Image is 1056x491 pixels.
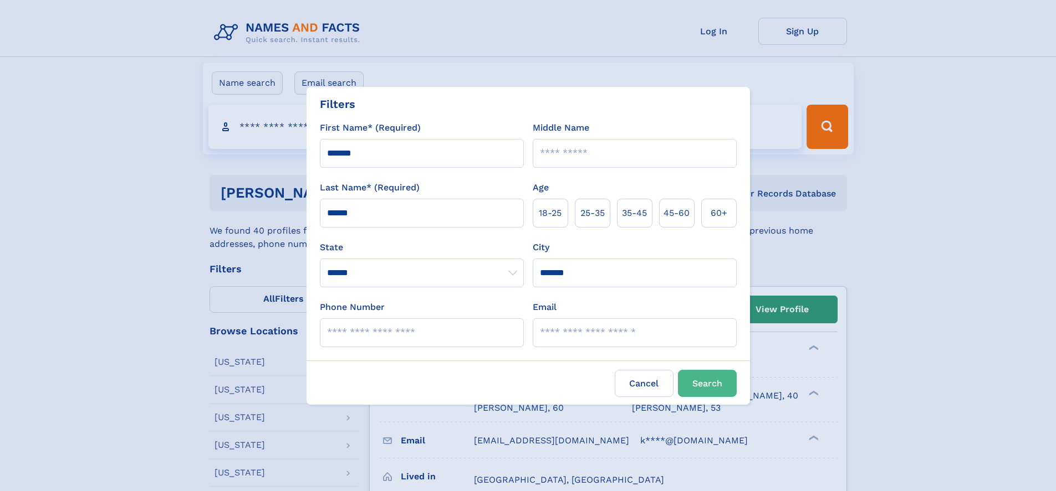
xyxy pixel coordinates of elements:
span: 45‑60 [664,206,690,220]
span: 35‑45 [622,206,647,220]
label: Cancel [615,370,674,397]
span: 18‑25 [539,206,562,220]
label: First Name* (Required) [320,121,421,135]
label: Last Name* (Required) [320,181,420,194]
label: Email [533,301,557,314]
span: 25‑35 [580,206,605,220]
label: City [533,241,549,254]
label: Age [533,181,549,194]
label: State [320,241,524,254]
label: Middle Name [533,121,589,135]
div: Filters [320,96,355,112]
span: 60+ [711,206,727,220]
label: Phone Number [320,301,385,314]
button: Search [678,370,737,397]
